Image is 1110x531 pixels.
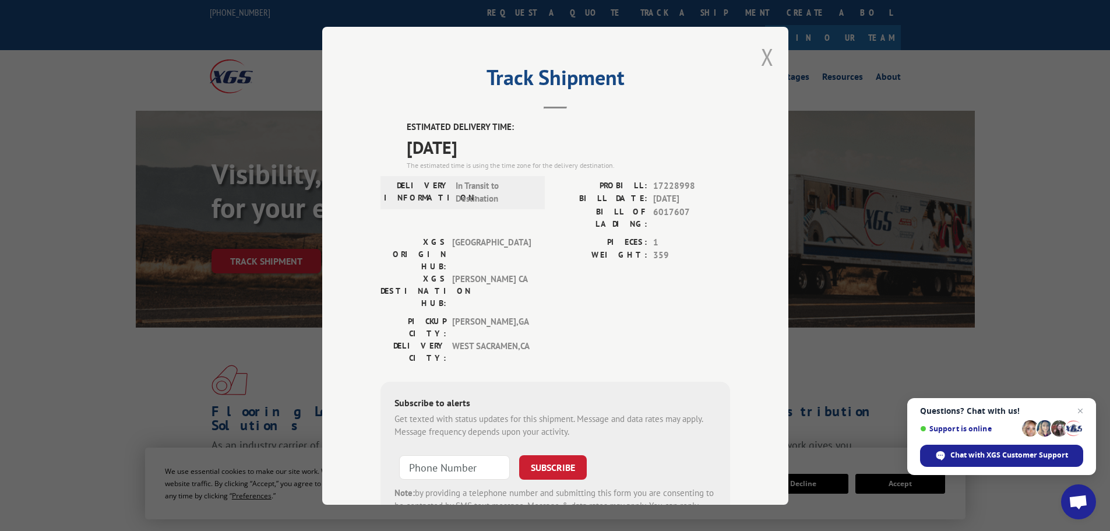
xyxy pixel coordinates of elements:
label: DELIVERY INFORMATION: [384,179,450,205]
span: 6017607 [653,205,730,230]
label: BILL DATE: [555,192,647,206]
span: [DATE] [653,192,730,206]
label: PICKUP CITY: [380,315,446,339]
label: WEIGHT: [555,249,647,262]
span: Close chat [1073,404,1087,418]
span: 17228998 [653,179,730,192]
strong: Note: [394,487,415,498]
span: [GEOGRAPHIC_DATA] [452,235,531,272]
div: The estimated time is using the time zone for the delivery destination. [407,160,730,170]
span: In Transit to Destination [456,179,534,205]
span: [DATE] [407,133,730,160]
button: Close modal [761,41,774,72]
label: BILL OF LADING: [555,205,647,230]
span: 359 [653,249,730,262]
input: Phone Number [399,455,510,479]
span: WEST SACRAMEN , CA [452,339,531,364]
span: [PERSON_NAME] CA [452,272,531,309]
label: PIECES: [555,235,647,249]
label: XGS ORIGIN HUB: [380,235,446,272]
label: ESTIMATED DELIVERY TIME: [407,121,730,134]
button: SUBSCRIBE [519,455,587,479]
label: PROBILL: [555,179,647,192]
label: DELIVERY CITY: [380,339,446,364]
div: Get texted with status updates for this shipment. Message and data rates may apply. Message frequ... [394,412,716,438]
span: [PERSON_NAME] , GA [452,315,531,339]
div: Subscribe to alerts [394,395,716,412]
label: XGS DESTINATION HUB: [380,272,446,309]
span: 1 [653,235,730,249]
span: Support is online [920,424,1018,433]
span: Questions? Chat with us! [920,406,1083,416]
div: Chat with XGS Customer Support [920,445,1083,467]
div: Open chat [1061,484,1096,519]
div: by providing a telephone number and submitting this form you are consenting to be contacted by SM... [394,486,716,526]
h2: Track Shipment [380,69,730,92]
span: Chat with XGS Customer Support [950,450,1068,460]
